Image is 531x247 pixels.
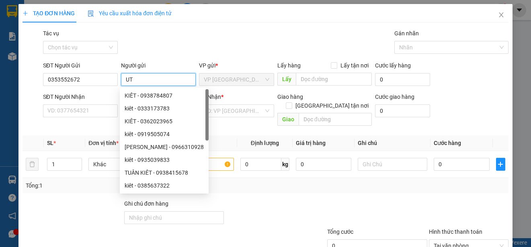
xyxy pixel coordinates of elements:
[120,128,209,141] div: kiêt - 0919505074
[204,73,269,86] span: VP Tân Biên
[47,140,53,146] span: SL
[120,153,209,166] div: kiêt - 0935039833
[125,104,204,113] div: kiêt - 0333173783
[277,62,301,69] span: Lấy hàng
[199,94,221,100] span: VP Nhận
[26,158,39,171] button: delete
[23,10,28,16] span: plus
[125,181,204,190] div: kiêt - 0385637322
[292,101,372,110] span: [GEOGRAPHIC_DATA] tận nơi
[88,140,119,146] span: Đơn vị tính
[327,229,353,235] span: Tổng cước
[22,43,98,50] span: -----------------------------------------
[281,158,289,171] span: kg
[120,166,209,179] div: TUÂN KIÊT - 0938415678
[277,73,296,86] span: Lấy
[120,179,209,192] div: kiêt - 0385637322
[251,140,279,146] span: Định lượng
[498,12,504,18] span: close
[43,61,118,70] div: SĐT Người Gửi
[434,140,461,146] span: Cước hàng
[296,73,372,86] input: Dọc đường
[43,92,118,101] div: SĐT Người Nhận
[18,58,49,63] span: 07:33:18 [DATE]
[43,30,59,37] label: Tác vụ
[120,141,209,153] div: chu kiêt - 0966310928
[125,91,204,100] div: KIÊT - 0938784807
[375,94,414,100] label: Cước giao hàng
[337,61,372,70] span: Lấy tận nơi
[375,62,411,69] label: Cước lấy hàng
[296,140,326,146] span: Giá trị hàng
[125,168,204,177] div: TUÂN KIÊT - 0938415678
[23,10,75,16] span: TẠO ĐƠN HÀNG
[2,58,49,63] span: In ngày:
[490,4,513,27] button: Close
[125,130,204,139] div: kiêt - 0919505074
[296,158,352,171] input: 0
[496,158,505,171] button: plus
[299,113,372,126] input: Dọc đường
[120,115,209,128] div: KIÊT - 0362023965
[496,161,505,167] span: plus
[125,117,204,126] div: KIÊT - 0362023965
[277,94,303,100] span: Giao hàng
[88,10,94,17] img: icon
[120,102,209,115] div: kiêt - 0333173783
[64,13,108,23] span: Bến xe [GEOGRAPHIC_DATA]
[277,113,299,126] span: Giao
[26,181,205,190] div: Tổng: 1
[120,89,209,102] div: KIÊT - 0938784807
[355,135,431,151] th: Ghi chú
[64,36,98,41] span: Hotline: 19001152
[125,143,204,151] div: [PERSON_NAME] - 0966310928
[124,211,224,224] input: Ghi chú đơn hàng
[88,10,172,16] span: Yêu cầu xuất hóa đơn điện tử
[64,24,111,34] span: 01 Võ Văn Truyện, KP.1, Phường 2
[121,61,196,70] div: Người gửi
[2,52,84,57] span: [PERSON_NAME]:
[64,4,110,11] strong: ĐỒNG PHƯỚC
[375,104,431,117] input: Cước giao hàng
[429,229,482,235] label: Hình thức thanh toán
[358,158,427,171] input: Ghi Chú
[93,158,153,170] span: Khác
[125,155,204,164] div: kiêt - 0935039833
[40,51,84,57] span: VPTB1510250003
[375,73,431,86] input: Cước lấy hàng
[394,30,419,37] label: Gán nhãn
[199,61,274,70] div: VP gửi
[3,5,39,40] img: logo
[124,200,168,207] label: Ghi chú đơn hàng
